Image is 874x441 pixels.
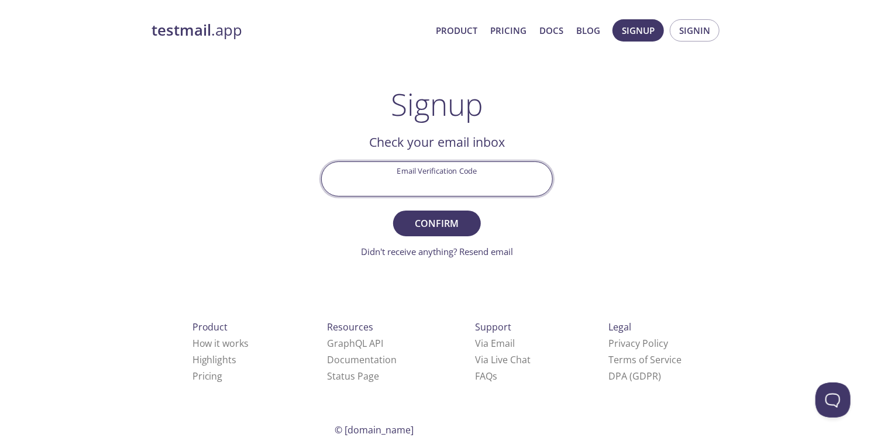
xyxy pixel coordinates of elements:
span: Signup [622,23,655,38]
span: s [493,370,497,383]
a: Blog [576,23,600,38]
a: Didn't receive anything? Resend email [361,246,513,257]
h2: Check your email inbox [321,132,553,152]
a: Pricing [490,23,527,38]
span: Legal [608,321,631,333]
a: Documentation [327,353,397,366]
span: Support [475,321,511,333]
a: Privacy Policy [608,337,668,350]
a: Docs [539,23,563,38]
h1: Signup [391,87,483,122]
iframe: Help Scout Beacon - Open [815,383,851,418]
a: Status Page [327,370,379,383]
span: Product [192,321,228,333]
span: Confirm [406,215,468,232]
strong: testmail [152,20,211,40]
a: How it works [192,337,249,350]
a: Product [436,23,477,38]
a: Pricing [192,370,223,383]
button: Confirm [393,211,481,236]
a: Terms of Service [608,353,682,366]
span: Signin [679,23,710,38]
a: DPA (GDPR) [608,370,661,383]
button: Signup [613,19,664,42]
a: FAQ [475,370,497,383]
span: © [DOMAIN_NAME] [335,423,414,436]
a: GraphQL API [327,337,383,350]
a: Via Email [475,337,515,350]
span: Resources [327,321,373,333]
a: testmail.app [152,20,426,40]
button: Signin [670,19,720,42]
a: Highlights [192,353,237,366]
a: Via Live Chat [475,353,531,366]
